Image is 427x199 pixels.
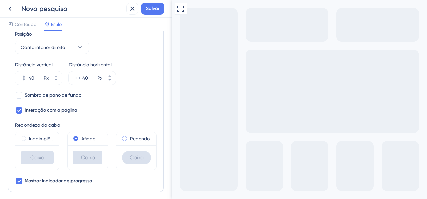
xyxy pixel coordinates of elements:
input: Px [82,74,96,82]
div: Px [44,74,49,82]
div: Distância vertical [15,61,62,69]
span: Estilo [51,20,62,28]
div: Redondeza da caixa [15,121,157,129]
div: Did you like our new feature? [8,12,118,20]
svg: Rate thumbs down [66,25,85,49]
div: Nova pesquisa [21,4,124,13]
span: Conteúdo [15,20,36,28]
button: Submit survey [52,54,71,61]
button: Px [104,78,116,85]
input: Px [29,74,42,82]
svg: Rate thumbs up [39,25,57,49]
span: Interação com a página [25,106,77,114]
div: Px [97,74,102,82]
span: Salvar [146,5,160,13]
div: Distância horizontal [69,61,116,69]
div: Caixa [21,151,54,164]
button: Salvar [141,3,164,15]
button: Px [50,78,62,85]
label: Redondo [130,135,150,143]
div: Caixa [73,151,102,164]
button: Px [50,71,62,78]
div: Posição [15,30,157,38]
label: Afiado [81,135,95,143]
button: Px [104,71,116,78]
span: Canto inferior direito [21,43,65,51]
label: Inadimplência [29,135,54,143]
button: Canto inferior direito [15,41,89,54]
span: Powered by UserGuiding [36,67,94,75]
div: Caixa [122,151,151,164]
span: Mostrar indicador de progresso [25,177,92,185]
span: Sombra de pano de fundo [25,91,81,99]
